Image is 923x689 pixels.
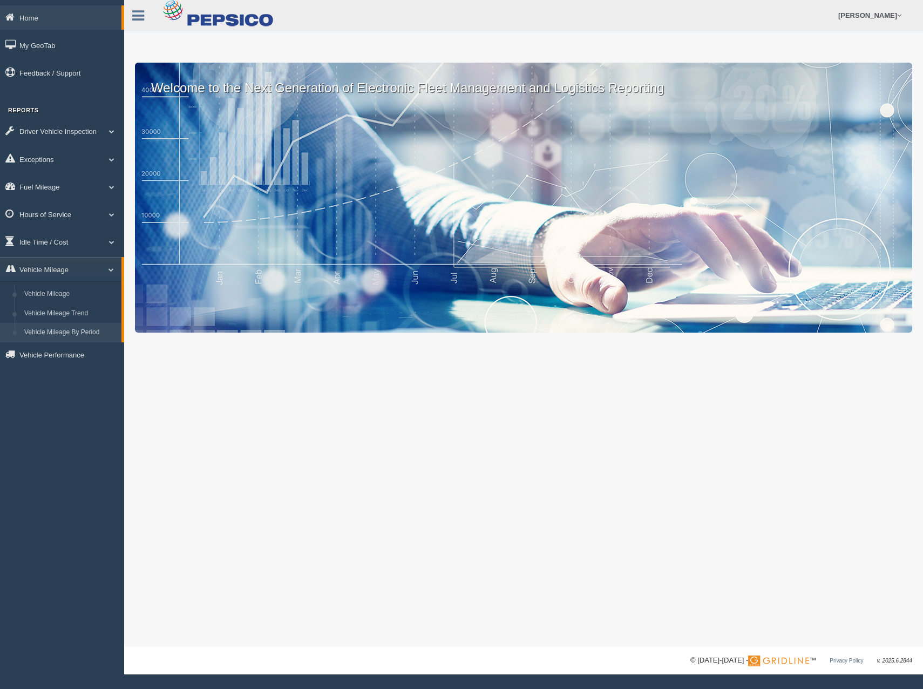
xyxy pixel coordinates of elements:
[690,655,912,666] div: © [DATE]-[DATE] - ™
[877,658,912,664] span: v. 2025.6.2844
[830,658,863,664] a: Privacy Policy
[135,63,912,97] p: Welcome to the Next Generation of Electronic Fleet Management and Logistics Reporting
[19,323,121,342] a: Vehicle Mileage By Period
[748,656,809,666] img: Gridline
[19,304,121,323] a: Vehicle Mileage Trend
[19,285,121,304] a: Vehicle Mileage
